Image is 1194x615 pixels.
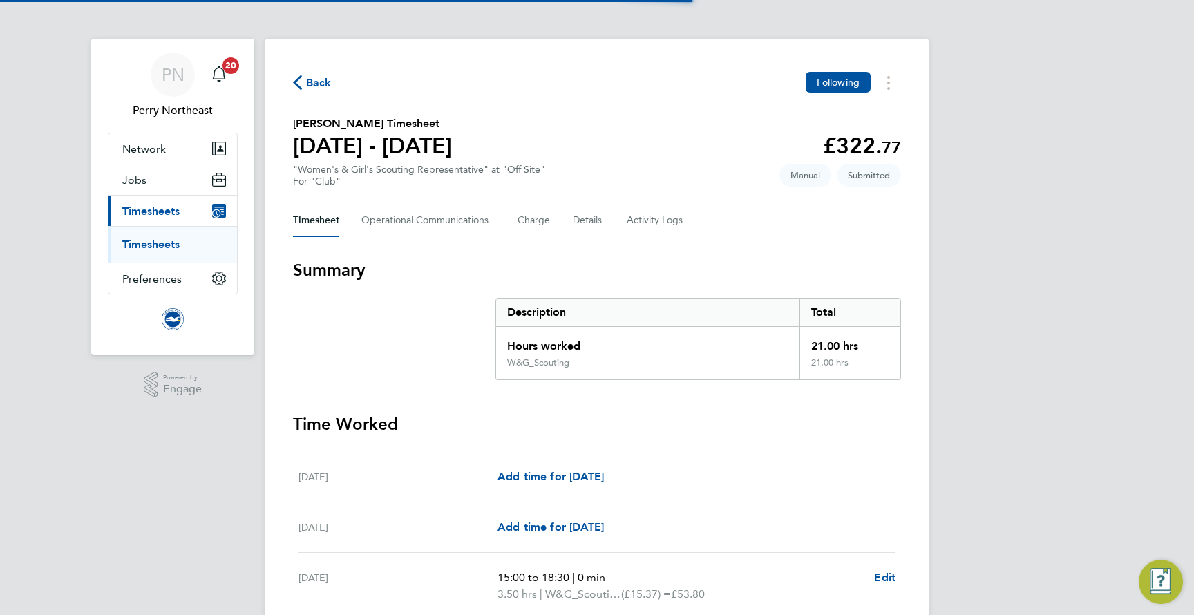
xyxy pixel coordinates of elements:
[108,263,237,294] button: Preferences
[627,204,685,237] button: Activity Logs
[806,72,871,93] button: Following
[122,142,166,155] span: Network
[298,469,497,485] div: [DATE]
[497,571,569,584] span: 15:00 to 18:30
[122,272,182,285] span: Preferences
[162,66,184,84] span: PN
[108,164,237,195] button: Jobs
[293,204,339,237] button: Timesheet
[122,238,180,251] a: Timesheets
[1139,560,1183,604] button: Engage Resource Center
[108,53,238,119] a: PNPerry Northeast
[817,76,860,88] span: Following
[799,327,900,357] div: 21.00 hrs
[540,587,542,600] span: |
[573,204,605,237] button: Details
[122,173,146,187] span: Jobs
[876,72,901,93] button: Timesheets Menu
[163,372,202,384] span: Powered by
[293,164,545,187] div: "Women's & Girl's Scouting Representative" at "Off Site"
[108,308,238,330] a: Go to home page
[497,519,604,536] a: Add time for [DATE]
[874,571,895,584] span: Edit
[162,308,184,330] img: brightonandhovealbion-logo-retina.png
[823,133,901,159] app-decimal: £322.
[779,164,831,187] span: This timesheet was manually created.
[545,586,621,603] span: W&G_Scouting
[621,587,671,600] span: (£15.37) =
[108,102,238,119] span: Perry Northeast
[144,372,202,398] a: Powered byEngage
[122,205,180,218] span: Timesheets
[497,470,604,483] span: Add time for [DATE]
[298,519,497,536] div: [DATE]
[108,226,237,263] div: Timesheets
[496,327,799,357] div: Hours worked
[293,132,452,160] h1: [DATE] - [DATE]
[518,204,551,237] button: Charge
[91,39,254,355] nav: Main navigation
[361,204,495,237] button: Operational Communications
[837,164,901,187] span: This timesheet is Submitted.
[572,571,575,584] span: |
[496,299,799,326] div: Description
[507,357,569,368] div: W&G_Scouting
[293,413,901,435] h3: Time Worked
[874,569,895,586] a: Edit
[205,53,233,97] a: 20
[293,115,452,132] h2: [PERSON_NAME] Timesheet
[799,357,900,379] div: 21.00 hrs
[163,384,202,395] span: Engage
[293,259,901,281] h3: Summary
[497,469,604,485] a: Add time for [DATE]
[497,520,604,533] span: Add time for [DATE]
[108,196,237,226] button: Timesheets
[671,587,705,600] span: £53.80
[222,57,239,74] span: 20
[298,569,497,603] div: [DATE]
[578,571,605,584] span: 0 min
[495,298,901,380] div: Summary
[497,587,537,600] span: 3.50 hrs
[293,176,545,187] div: For "Club"
[882,138,901,158] span: 77
[306,75,332,91] span: Back
[293,74,332,91] button: Back
[108,133,237,164] button: Network
[799,299,900,326] div: Total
